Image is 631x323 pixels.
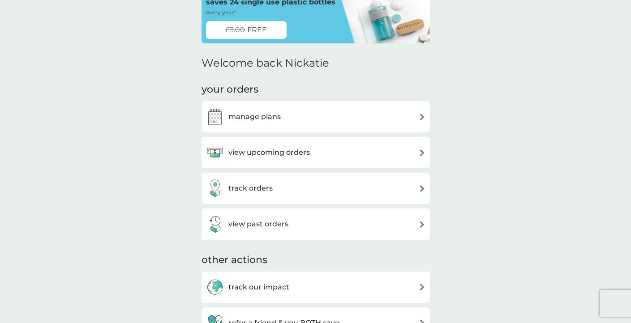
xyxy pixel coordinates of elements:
[225,24,245,36] span: £3.00
[202,57,329,70] h2: Welcome back Nickatie
[202,253,267,267] h3: other actions
[228,281,289,293] h3: track our impact
[247,24,267,36] span: FREE
[228,147,310,158] h3: view upcoming orders
[206,8,236,17] p: every year*
[419,114,425,120] img: arrow right
[228,218,288,230] h3: view past orders
[228,111,281,123] h3: manage plans
[419,185,425,192] img: arrow right
[419,221,425,228] img: arrow right
[228,183,273,194] h3: track orders
[419,149,425,156] img: arrow right
[202,83,258,97] h3: your orders
[419,284,425,290] img: arrow right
